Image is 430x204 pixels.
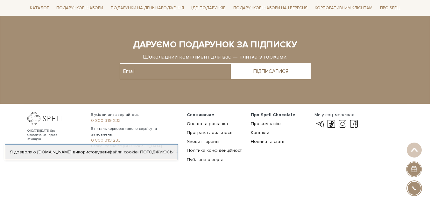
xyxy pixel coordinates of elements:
a: Умови і гарантії [187,139,219,144]
div: © [DATE]-[DATE] Spell Chocolate. Всі права захищені [27,129,70,141]
a: Оплата та доставка [187,121,228,126]
a: Програма лояльності [187,130,232,135]
span: Про Spell Chocolate [251,112,295,117]
span: Безкоштовно по [GEOGRAPHIC_DATA] [91,144,179,149]
a: файли cookie [109,149,138,155]
a: Про Spell [377,3,403,13]
a: facebook [349,120,359,128]
a: Ідеї подарунків [189,3,228,13]
a: instagram [337,120,348,128]
span: З питань корпоративного сервісу та замовлень: [91,126,179,137]
div: Я дозволяю [DOMAIN_NAME] використовувати [5,149,178,155]
a: Про компанію [251,121,281,126]
a: Подарункові набори [54,3,106,13]
a: 0 800 319 233 [91,118,179,123]
a: Контакти [251,130,269,135]
a: Подарункові набори на 1 Вересня [231,3,310,13]
a: Публічна оферта [187,157,223,162]
a: Каталог [27,3,52,13]
div: Ми у соц. мережах: [314,112,359,118]
a: tik-tok [326,120,337,128]
a: Корпоративним клієнтам [312,3,375,13]
span: Споживачам [187,112,215,117]
a: 0 800 319 233 [91,137,179,143]
a: Новини та статті [251,139,284,144]
a: Подарунки на День народження [108,3,187,13]
a: Погоджуюсь [140,149,173,155]
a: telegram [314,120,325,128]
span: З усіх питань звертайтесь: [91,112,179,118]
a: Політика конфіденційності [187,148,243,153]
